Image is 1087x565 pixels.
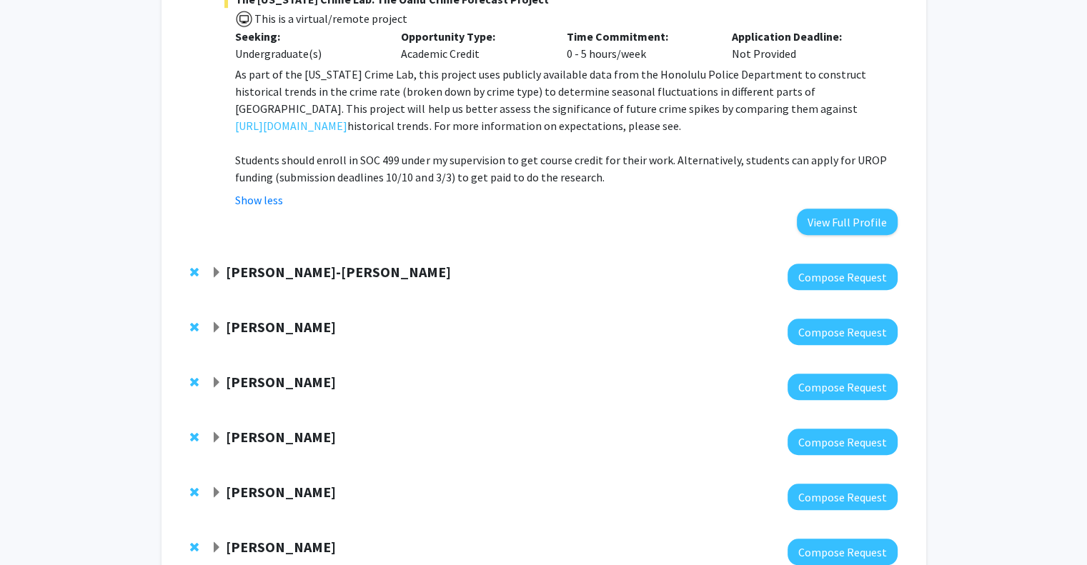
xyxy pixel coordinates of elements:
strong: [PERSON_NAME]-[PERSON_NAME] [226,263,451,281]
span: Remove Christine Beaule from bookmarks [190,321,199,333]
span: Expand Malia Van Heukelem Bookmark [211,487,222,499]
span: Expand Kikilia Lani Bookmark [211,377,222,389]
div: Not Provided [721,28,887,62]
p: Opportunity Type: [401,28,545,45]
span: Expand Mark Murphy Bookmark [211,542,222,554]
button: Compose Request to Kikilia Lani [788,374,898,400]
span: Remove Kikilia Lani from bookmarks [190,376,199,388]
strong: [PERSON_NAME] [226,318,336,336]
div: Academic Credit [390,28,556,62]
span: Remove Babe Kawaii-Bogue from bookmarks [190,266,199,278]
div: Undergraduate(s) [235,45,379,62]
a: [URL][DOMAIN_NAME] [235,117,347,134]
p: Seeking: [235,28,379,45]
button: Compose Request to Xiaodan Mao-Clark [788,429,898,455]
span: Expand Babe Kawaii-Bogue Bookmark [211,267,222,279]
span: Remove Xiaodan Mao-Clark from bookmarks [190,431,199,443]
strong: [PERSON_NAME] [226,538,336,556]
p: Application Deadline: [732,28,876,45]
strong: [PERSON_NAME] [226,373,336,391]
button: Show less [235,191,283,209]
span: Expand Christine Beaule Bookmark [211,322,222,334]
button: View Full Profile [797,209,898,235]
span: As part of the [US_STATE] Crime Lab, this project uses publicly available data from the Honolulu ... [235,67,865,133]
button: Compose Request to Christine Beaule [788,319,898,345]
strong: [PERSON_NAME] [226,483,336,501]
button: Compose Request to Babe Kawaii-Bogue [788,264,898,290]
iframe: Chat [11,501,61,554]
div: 0 - 5 hours/week [555,28,721,62]
span: Remove Malia Van Heukelem from bookmarks [190,486,199,498]
span: This is a virtual/remote project [253,11,407,26]
span: Expand Xiaodan Mao-Clark Bookmark [211,432,222,444]
span: Remove Mark Murphy from bookmarks [190,541,199,553]
p: . [235,66,897,134]
button: Compose Request to Mark Murphy [788,539,898,565]
button: Compose Request to Malia Van Heukelem [788,484,898,510]
span: Students should enroll in SOC 499 under my supervision to get course credit for their work. Alter... [235,153,886,184]
strong: [PERSON_NAME] [226,428,336,446]
p: Time Commitment: [566,28,710,45]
